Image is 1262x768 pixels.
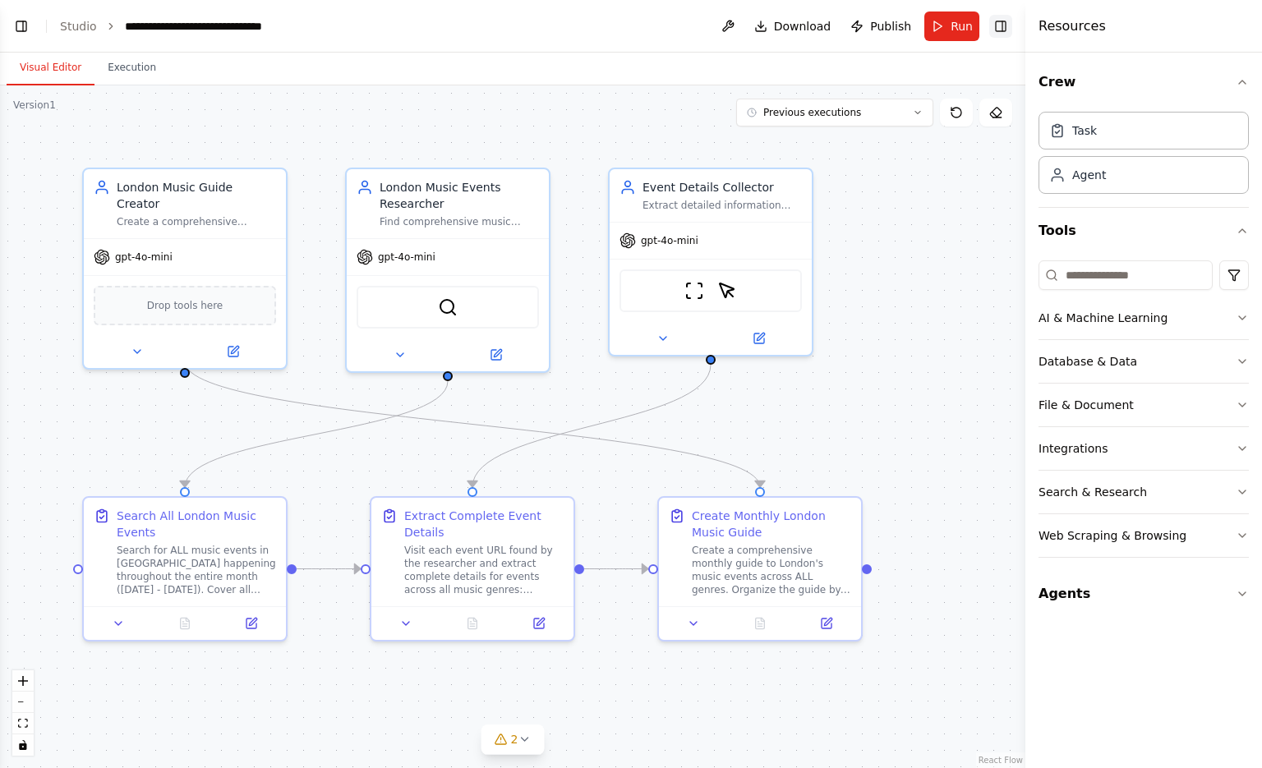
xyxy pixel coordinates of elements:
[1039,397,1134,413] div: File & Document
[464,365,719,487] g: Edge from 25bfe7ec-f777-4823-a65a-7fbd80952a52 to eb3e56f9-cd19-4bee-9a7e-ddaa149a429f
[60,20,97,33] a: Studio
[12,670,34,692] button: zoom in
[370,496,575,642] div: Extract Complete Event DetailsVisit each event URL found by the researcher and extract complete d...
[438,614,508,633] button: No output available
[1039,571,1249,617] button: Agents
[94,51,169,85] button: Execution
[1039,484,1147,500] div: Search & Research
[643,199,802,212] div: Extract detailed information from music event pages across all genres and venue types, from arena...
[177,381,456,487] g: Edge from 27c94762-7de0-4c34-a44a-a3684e22f013 to e1edaa4f-f10b-47e1-9f2a-79ad7336f511
[481,724,545,755] button: 2
[1039,16,1106,36] h4: Resources
[989,15,1012,38] button: Hide right sidebar
[643,179,802,195] div: Event Details Collector
[12,670,34,756] div: React Flow controls
[641,234,698,247] span: gpt-4o-mini
[1039,384,1249,426] button: File & Document
[187,342,279,361] button: Open in side panel
[1039,297,1249,339] button: AI & Machine Learning
[117,215,276,228] div: Create a comprehensive monthly guide to London's music events covering all genres from electronic...
[1039,59,1249,105] button: Crew
[404,508,564,540] div: Extract Complete Event Details
[1039,254,1249,571] div: Tools
[979,756,1023,765] a: React Flow attribution
[13,99,56,112] div: Version 1
[1039,471,1249,513] button: Search & Research
[115,251,173,264] span: gpt-4o-mini
[924,11,979,41] button: Run
[844,11,918,41] button: Publish
[438,297,458,317] img: SerplyWebSearchTool
[1039,340,1249,383] button: Database & Data
[511,731,518,747] span: 2
[117,508,276,540] div: Search All London Music Events
[60,18,310,34] nav: breadcrumb
[798,614,854,633] button: Open in side panel
[748,11,838,41] button: Download
[177,361,768,487] g: Edge from 407d652a-676b-4677-8114-00d224db31e1 to 59d2c760-b194-4e27-b769-0b5f9d10f427
[297,561,361,577] g: Edge from e1edaa4f-f10b-47e1-9f2a-79ad7336f511 to eb3e56f9-cd19-4bee-9a7e-ddaa149a429f
[1072,122,1097,139] div: Task
[712,329,805,348] button: Open in side panel
[1039,440,1108,457] div: Integrations
[692,508,851,540] div: Create Monthly London Music Guide
[657,496,863,642] div: Create Monthly London Music GuideCreate a comprehensive monthly guide to London's music events ac...
[1039,527,1186,544] div: Web Scraping & Browsing
[1039,105,1249,207] div: Crew
[449,345,542,365] button: Open in side panel
[117,179,276,212] div: London Music Guide Creator
[1072,167,1106,183] div: Agent
[725,614,795,633] button: No output available
[1039,353,1137,370] div: Database & Data
[584,561,648,577] g: Edge from eb3e56f9-cd19-4bee-9a7e-ddaa149a429f to 59d2c760-b194-4e27-b769-0b5f9d10f427
[147,297,223,314] span: Drop tools here
[870,18,911,34] span: Publish
[1039,310,1168,326] div: AI & Machine Learning
[10,15,33,38] button: Show left sidebar
[7,51,94,85] button: Visual Editor
[380,215,539,228] div: Find comprehensive music events happening in [GEOGRAPHIC_DATA] throughout the entire month, cover...
[1039,427,1249,470] button: Integrations
[223,614,279,633] button: Open in side panel
[404,544,564,596] div: Visit each event URL found by the researcher and extract complete details for events across all m...
[380,179,539,212] div: London Music Events Researcher
[692,544,851,596] div: Create a comprehensive monthly guide to London's music events across ALL genres. Organize the gui...
[82,496,288,642] div: Search All London Music EventsSearch for ALL music events in [GEOGRAPHIC_DATA] happening througho...
[12,713,34,734] button: fit view
[12,692,34,713] button: zoom out
[378,251,435,264] span: gpt-4o-mini
[736,99,933,126] button: Previous executions
[345,168,550,373] div: London Music Events ResearcherFind comprehensive music events happening in [GEOGRAPHIC_DATA] thro...
[608,168,813,356] div: Event Details CollectorExtract detailed information from music event pages across all genres and ...
[774,18,831,34] span: Download
[1039,208,1249,254] button: Tools
[684,281,704,301] img: ScrapeWebsiteTool
[117,544,276,596] div: Search for ALL music events in [GEOGRAPHIC_DATA] happening throughout the entire month ([DATE] - ...
[82,168,288,370] div: London Music Guide CreatorCreate a comprehensive monthly guide to London's music events covering ...
[763,106,861,119] span: Previous executions
[12,734,34,756] button: toggle interactivity
[1039,514,1249,557] button: Web Scraping & Browsing
[951,18,973,34] span: Run
[150,614,220,633] button: No output available
[717,281,737,301] img: ScrapeElementFromWebsiteTool
[510,614,567,633] button: Open in side panel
